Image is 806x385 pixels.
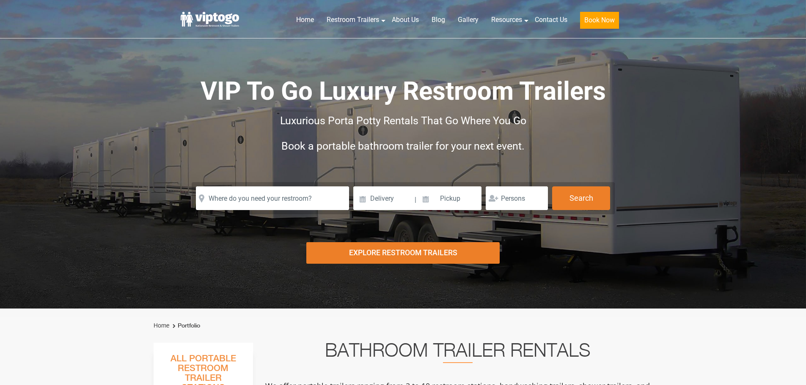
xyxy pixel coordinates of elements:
a: Home [154,322,169,329]
input: Delivery [353,186,414,210]
input: Pickup [418,186,482,210]
a: Restroom Trailers [320,11,385,29]
span: | [415,186,416,213]
li: Portfolio [171,321,200,331]
input: Persons [486,186,548,210]
div: Explore Restroom Trailers [306,242,500,264]
a: Home [290,11,320,29]
a: Gallery [451,11,485,29]
a: Blog [425,11,451,29]
a: About Us [385,11,425,29]
a: Contact Us [528,11,574,29]
span: VIP To Go Luxury Restroom Trailers [201,76,606,106]
input: Where do you need your restroom? [196,186,349,210]
h2: Bathroom Trailer Rentals [264,343,651,363]
button: Book Now [580,12,619,29]
button: Search [552,186,610,210]
a: Resources [485,11,528,29]
span: Luxurious Porta Potty Rentals That Go Where You Go [280,115,526,127]
span: Book a portable bathroom trailer for your next event. [281,140,525,152]
a: Book Now [574,11,625,34]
